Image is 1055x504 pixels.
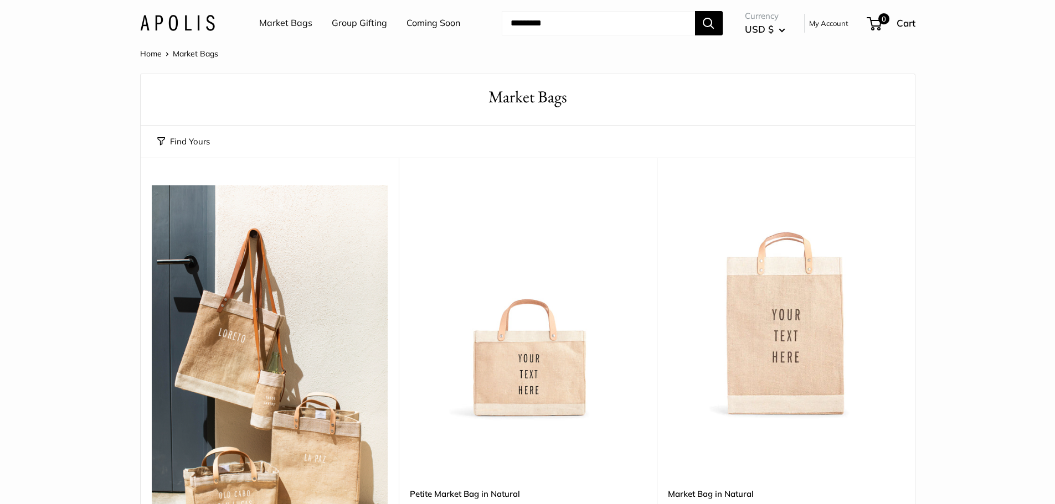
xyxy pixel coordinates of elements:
img: Apolis [140,15,215,31]
a: Petite Market Bag in Naturaldescription_Effortless style that elevates every moment [410,185,646,421]
a: Market Bags [259,15,312,32]
span: Cart [897,17,915,29]
h1: Market Bags [157,85,898,109]
a: Market Bag in NaturalMarket Bag in Natural [668,185,904,421]
a: Group Gifting [332,15,387,32]
a: Petite Market Bag in Natural [410,487,646,500]
a: Coming Soon [406,15,460,32]
span: Market Bags [173,49,218,59]
button: Find Yours [157,134,210,149]
span: USD $ [745,23,774,35]
a: Market Bag in Natural [668,487,904,500]
button: Search [695,11,723,35]
span: 0 [878,13,889,24]
a: My Account [809,17,848,30]
a: Home [140,49,162,59]
input: Search... [502,11,695,35]
img: Petite Market Bag in Natural [410,185,646,421]
a: 0 Cart [868,14,915,32]
span: Currency [745,8,785,24]
nav: Breadcrumb [140,46,218,61]
img: Market Bag in Natural [668,185,904,421]
button: USD $ [745,20,785,38]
